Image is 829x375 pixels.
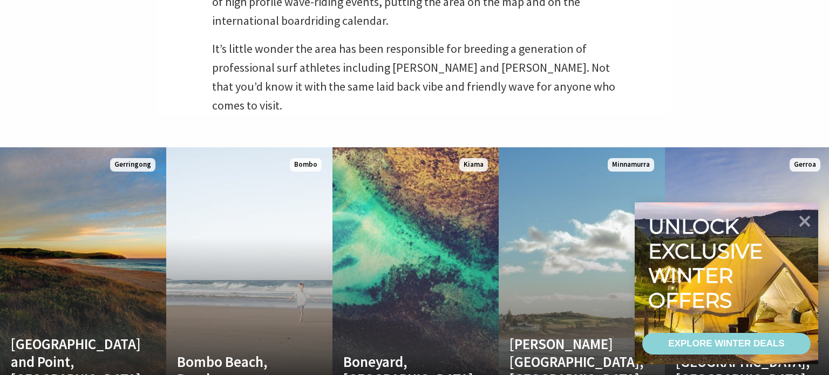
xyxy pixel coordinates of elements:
span: Kiama [459,158,488,172]
span: Bombo [290,158,322,172]
div: EXPLORE WINTER DEALS [668,333,784,354]
span: Gerroa [790,158,820,172]
span: Minnamurra [608,158,654,172]
div: Unlock exclusive winter offers [648,214,767,312]
a: EXPLORE WINTER DEALS [642,333,811,354]
p: It’s little wonder the area has been responsible for breeding a generation of professional surf a... [212,39,617,115]
span: Gerringong [110,158,155,172]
